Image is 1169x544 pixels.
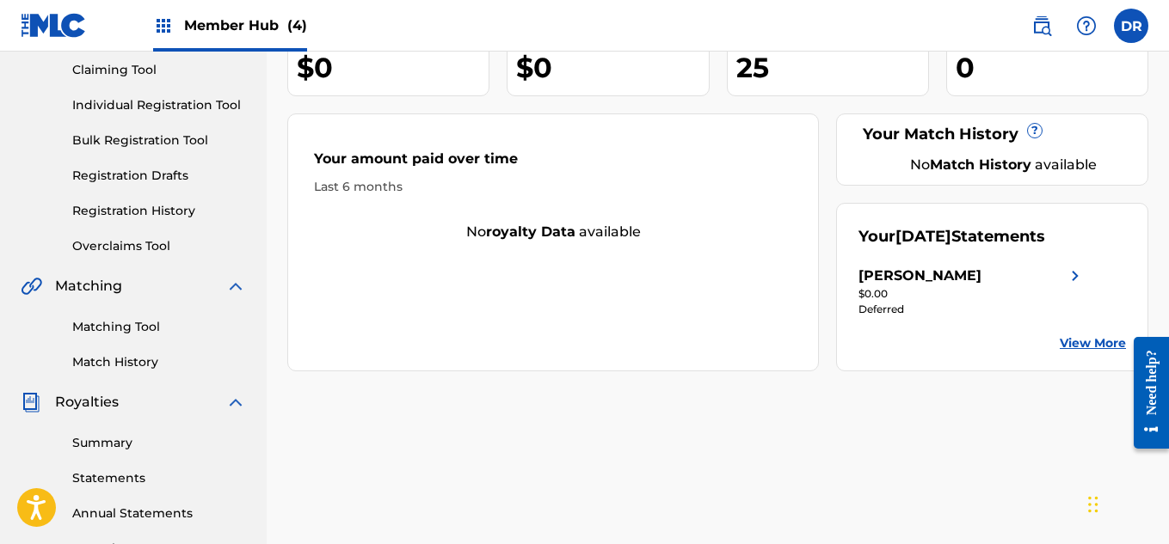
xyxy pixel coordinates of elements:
[72,434,246,452] a: Summary
[225,276,246,296] img: expand
[72,131,246,150] a: Bulk Registration Tool
[930,156,1031,173] strong: Match History
[21,392,41,413] img: Royalties
[225,392,246,413] img: expand
[486,223,575,240] strong: royalty data
[1031,15,1052,36] img: search
[1028,124,1042,138] span: ?
[55,276,122,296] span: Matching
[287,17,307,34] span: (4)
[895,227,951,246] span: [DATE]
[72,318,246,336] a: Matching Tool
[153,15,174,36] img: Top Rightsholders
[956,48,1147,87] div: 0
[858,123,1126,146] div: Your Match History
[1069,9,1104,43] div: Help
[880,155,1126,175] div: No available
[72,353,246,371] a: Match History
[288,222,818,242] div: No available
[21,276,42,296] img: Matching
[516,48,708,87] div: $0
[297,48,489,87] div: $0
[314,178,792,196] div: Last 6 months
[1060,334,1126,352] a: View More
[1083,461,1169,544] iframe: Chat Widget
[1121,324,1169,462] iframe: Resource Center
[1088,479,1098,530] div: Drag
[55,392,119,413] span: Royalties
[1065,266,1086,286] img: right chevron icon
[314,149,792,178] div: Your amount paid over time
[72,202,246,220] a: Registration History
[72,96,246,114] a: Individual Registration Tool
[736,48,928,87] div: 25
[1024,9,1059,43] a: Public Search
[1076,15,1097,36] img: help
[72,469,246,487] a: Statements
[72,504,246,523] a: Annual Statements
[72,237,246,255] a: Overclaims Tool
[858,266,981,286] div: [PERSON_NAME]
[858,225,1045,248] div: Your Statements
[72,167,246,185] a: Registration Drafts
[1114,9,1148,43] div: User Menu
[21,13,87,38] img: MLC Logo
[858,286,1086,302] div: $0.00
[858,302,1086,317] div: Deferred
[858,266,1086,317] a: [PERSON_NAME]right chevron icon$0.00Deferred
[72,61,246,79] a: Claiming Tool
[184,15,307,35] span: Member Hub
